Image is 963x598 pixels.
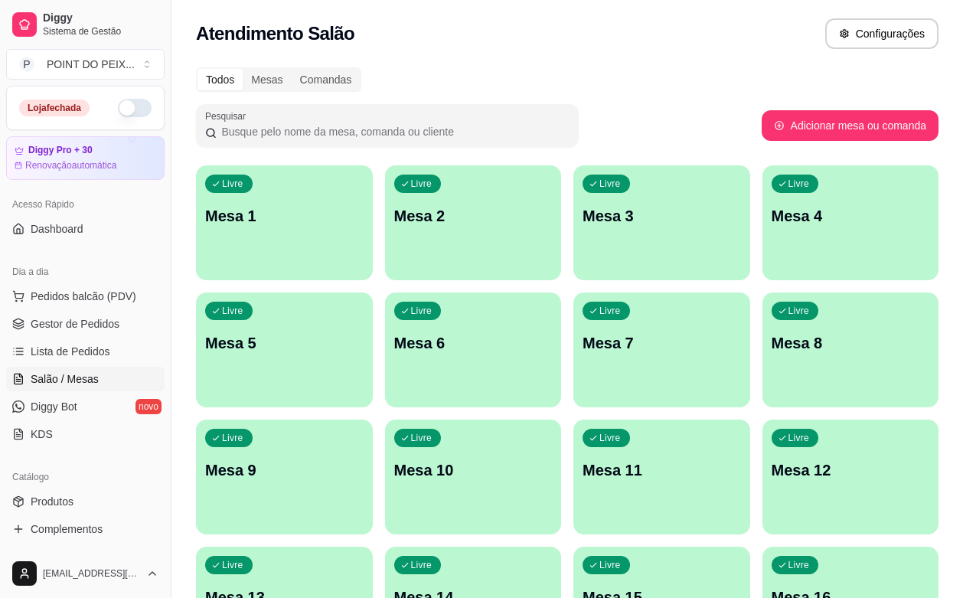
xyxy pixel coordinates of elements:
[31,426,53,442] span: KDS
[222,178,243,190] p: Livre
[43,25,158,38] span: Sistema de Gestão
[6,217,165,241] a: Dashboard
[6,136,165,180] a: Diggy Pro + 30Renovaçãoautomática
[599,305,621,317] p: Livre
[411,178,433,190] p: Livre
[772,459,930,481] p: Mesa 12
[25,159,116,172] article: Renovação automática
[205,109,251,123] label: Pesquisar
[762,165,939,280] button: LivreMesa 4
[196,420,373,534] button: LivreMesa 9
[6,192,165,217] div: Acesso Rápido
[19,100,90,116] div: Loja fechada
[31,289,136,304] span: Pedidos balcão (PDV)
[583,205,741,227] p: Mesa 3
[205,459,364,481] p: Mesa 9
[599,178,621,190] p: Livre
[394,205,553,227] p: Mesa 2
[222,305,243,317] p: Livre
[762,420,939,534] button: LivreMesa 12
[31,344,110,359] span: Lista de Pedidos
[411,432,433,444] p: Livre
[772,205,930,227] p: Mesa 4
[222,432,243,444] p: Livre
[292,69,361,90] div: Comandas
[196,21,354,46] h2: Atendimento Salão
[197,69,243,90] div: Todos
[6,489,165,514] a: Produtos
[31,521,103,537] span: Complementos
[28,145,93,156] article: Diggy Pro + 30
[599,432,621,444] p: Livre
[118,99,152,117] button: Alterar Status
[6,312,165,336] a: Gestor de Pedidos
[385,292,562,407] button: LivreMesa 6
[762,110,939,141] button: Adicionar mesa ou comanda
[205,332,364,354] p: Mesa 5
[788,432,810,444] p: Livre
[31,316,119,332] span: Gestor de Pedidos
[573,292,750,407] button: LivreMesa 7
[411,559,433,571] p: Livre
[196,292,373,407] button: LivreMesa 5
[31,494,73,509] span: Produtos
[31,221,83,237] span: Dashboard
[19,57,34,72] span: P
[573,165,750,280] button: LivreMesa 3
[772,332,930,354] p: Mesa 8
[385,420,562,534] button: LivreMesa 10
[825,18,939,49] button: Configurações
[43,567,140,580] span: [EMAIL_ADDRESS][DOMAIN_NAME]
[583,459,741,481] p: Mesa 11
[6,422,165,446] a: KDS
[196,165,373,280] button: LivreMesa 1
[47,57,135,72] div: POINT DO PEIX ...
[788,559,810,571] p: Livre
[6,465,165,489] div: Catálogo
[43,11,158,25] span: Diggy
[6,367,165,391] a: Salão / Mesas
[6,394,165,419] a: Diggy Botnovo
[217,124,570,139] input: Pesquisar
[6,49,165,80] button: Select a team
[6,339,165,364] a: Lista de Pedidos
[583,332,741,354] p: Mesa 7
[762,292,939,407] button: LivreMesa 8
[385,165,562,280] button: LivreMesa 2
[243,69,291,90] div: Mesas
[205,205,364,227] p: Mesa 1
[31,399,77,414] span: Diggy Bot
[6,6,165,43] a: DiggySistema de Gestão
[394,459,553,481] p: Mesa 10
[6,284,165,309] button: Pedidos balcão (PDV)
[31,371,99,387] span: Salão / Mesas
[573,420,750,534] button: LivreMesa 11
[599,559,621,571] p: Livre
[222,559,243,571] p: Livre
[411,305,433,317] p: Livre
[788,305,810,317] p: Livre
[6,555,165,592] button: [EMAIL_ADDRESS][DOMAIN_NAME]
[6,260,165,284] div: Dia a dia
[6,517,165,541] a: Complementos
[788,178,810,190] p: Livre
[394,332,553,354] p: Mesa 6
